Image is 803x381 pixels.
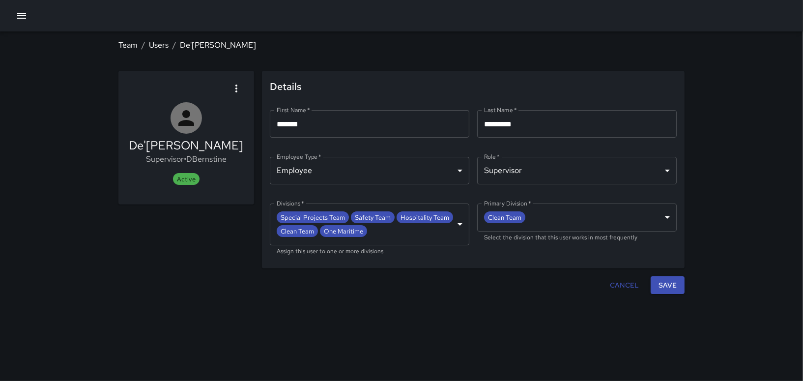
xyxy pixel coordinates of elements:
li: / [142,39,145,51]
span: Clean Team [484,212,525,223]
h5: De'[PERSON_NAME] [129,138,244,153]
span: Safety Team [351,212,395,223]
label: Employee Type [277,152,321,161]
span: Hospitality Team [397,212,453,223]
a: De'[PERSON_NAME] [180,40,256,50]
label: Role [484,152,500,161]
span: Clean Team [277,226,318,237]
button: Save [651,276,685,294]
label: Divisions [277,199,304,207]
p: Assign this user to one or more divisions [277,247,462,257]
div: Supervisor [477,157,677,184]
div: Employee [270,157,469,184]
label: Primary Division [484,199,531,207]
label: First Name [277,106,310,114]
span: One Maritime [320,226,367,237]
button: Cancel [606,276,643,294]
p: Select the division that this user works in most frequently [484,233,670,243]
a: Users [149,40,169,50]
p: Supervisor • DBernstine [129,153,244,165]
li: / [172,39,176,51]
a: Team [118,40,138,50]
span: Active [173,175,200,183]
span: Details [270,79,677,94]
label: Last Name [484,106,516,114]
span: Special Projects Team [277,212,349,223]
